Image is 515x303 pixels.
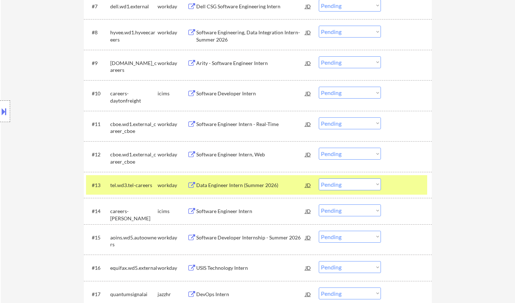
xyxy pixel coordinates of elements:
[110,151,158,165] div: cboe.wd1.external_career_cboe
[305,231,312,244] div: JD
[110,29,158,43] div: hyvee.wd1.hyveecareers
[110,208,158,222] div: careers-[PERSON_NAME]
[196,182,305,189] div: Data Engineer Intern (Summer 2026)
[305,56,312,69] div: JD
[196,234,305,241] div: Software Developer Internship - Summer 2026
[158,208,187,215] div: icims
[305,178,312,191] div: JD
[110,3,158,10] div: dell.wd1.external
[305,261,312,274] div: JD
[92,234,104,241] div: #15
[196,121,305,128] div: Software Engineer Intern - Real-Time
[158,151,187,158] div: workday
[92,208,104,215] div: #14
[305,117,312,130] div: JD
[305,87,312,100] div: JD
[158,291,187,298] div: jazzhr
[158,264,187,272] div: workday
[92,182,104,189] div: #13
[110,60,158,74] div: [DOMAIN_NAME]_careers
[196,60,305,67] div: Arity - Software Engineer Intern
[110,121,158,135] div: cboe.wd1.external_career_cboe
[92,3,104,10] div: #7
[305,26,312,39] div: JD
[305,204,312,217] div: JD
[110,291,158,298] div: quantumsignalai
[158,121,187,128] div: workday
[196,90,305,97] div: Software Developer Intern
[92,291,104,298] div: #17
[110,182,158,189] div: tel.wd3.tel-careers
[196,264,305,272] div: USIS Technology Intern
[196,29,305,43] div: Software Engineering, Data Integration Intern- Summer 2026
[110,264,158,272] div: equifax.wd5.external
[305,287,312,300] div: JD
[196,291,305,298] div: DevOps Intern
[158,234,187,241] div: workday
[158,3,187,10] div: workday
[158,182,187,189] div: workday
[158,60,187,67] div: workday
[196,3,305,10] div: Dell CSG Software Engineering Intern
[110,90,158,104] div: careers-daytonfreight
[305,148,312,161] div: JD
[196,208,305,215] div: Software Engineer Intern
[92,264,104,272] div: #16
[158,90,187,97] div: icims
[110,234,158,248] div: aoins.wd5.autoowners
[196,151,305,158] div: Software Engineer Intern, Web
[92,29,104,36] div: #8
[158,29,187,36] div: workday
